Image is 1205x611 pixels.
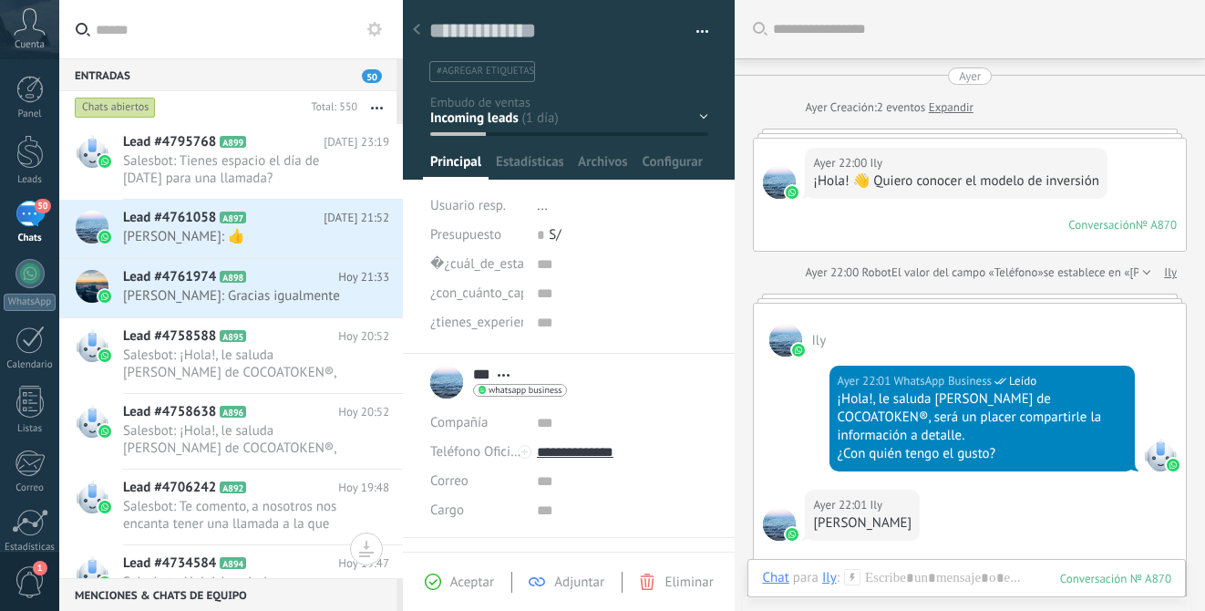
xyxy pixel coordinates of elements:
[59,318,403,393] a: Lead #4758588 A895 Hoy 20:52 Salesbot: ¡Hola!, le saluda [PERSON_NAME] de COCOATOKEN®, será un pl...
[1144,439,1177,471] span: WhatsApp Business
[98,425,111,438] img: waba.svg
[496,153,563,180] span: Estadísticas
[792,344,805,357] img: waba.svg
[33,561,47,575] span: 1
[763,508,796,541] span: Ily
[98,501,111,513] img: waba.svg
[430,279,523,308] div: ¿con_cuánto_capital_estás_considerando_invertir?�(opción_de_selección_única)
[838,445,1127,463] div: ¿Con quién tengo el gusto?
[430,472,469,490] span: Correo
[430,197,506,214] span: Usuario resp.
[430,316,861,329] span: ¿tienes_experiencia_previa_en_inversiones?�(opción_de_selección_única)
[1009,372,1036,390] span: Leído
[220,406,246,418] span: A896
[220,271,246,283] span: A898
[430,308,523,337] div: ¿tienes_experiencia_previa_en_inversiones?�(opción_de_selección_única)
[554,574,604,591] span: Adjuntar
[123,574,355,608] span: Salesbot: ¡Hola!, le saluda [PERSON_NAME] de COCOATOKEN®, será un placer compartirle la informaci...
[338,403,389,421] span: Hoy 20:52
[430,286,898,300] span: ¿con_cuánto_capital_estás_considerando_invertir?�(opción_de_selección_única)
[430,438,523,467] button: Teléfono Oficina
[870,154,882,172] span: Ily
[123,133,216,151] span: Lead #4795768
[877,98,925,117] span: 2 eventos
[891,264,1044,282] span: El valor del campo «Teléfono»
[220,136,246,148] span: A899
[98,231,111,243] img: waba.svg
[123,554,216,573] span: Lead #4734584
[4,482,57,494] div: Correo
[437,65,534,78] span: #agregar etiquetas
[324,209,389,227] span: [DATE] 21:52
[123,268,216,286] span: Lead #4761974
[220,557,246,569] span: A894
[822,569,837,585] div: Ily
[870,496,882,514] span: Ily
[793,569,819,587] span: para
[813,154,870,172] div: Ayer 22:00
[549,226,561,243] span: S/
[430,409,523,438] div: Compañía
[304,98,357,117] div: Total: 550
[805,98,829,117] div: Ayer
[98,290,111,303] img: waba.svg
[430,226,501,243] span: Presupuesto
[805,264,861,282] div: Ayer 22:00
[59,200,403,258] a: Lead #4761058 A897 [DATE] 21:52 [PERSON_NAME]: 👍
[537,197,548,214] span: ...
[123,327,216,346] span: Lead #4758588
[837,569,839,587] span: :
[4,294,56,311] div: WhatsApp
[123,152,355,187] span: Salesbot: Tienes espacio el día de [DATE] para una llamada?
[338,327,389,346] span: Hoy 20:52
[123,228,355,245] span: [PERSON_NAME]: 👍
[430,153,481,180] span: Principal
[489,386,561,395] span: whatsapp business
[769,324,802,357] span: Ily
[123,498,355,533] span: Salesbot: Te comento, a nosotros nos encanta tener una llamada a la que llamamos de "Reconocimien...
[430,503,464,517] span: Cargo
[59,578,397,611] div: Menciones & Chats de equipo
[1167,459,1179,471] img: waba.svg
[838,390,1127,445] div: ¡Hola!, le saluda [PERSON_NAME] de COCOATOKEN®, será un placer compartirle la información a detalle.
[430,467,469,496] button: Correo
[338,479,389,497] span: Hoy 19:48
[430,192,523,221] div: Usuario resp.
[338,554,389,573] span: Hoy 19:47
[430,250,523,279] div: �¿cuál_de_estas_opciones_describe_mejor_tu_perfil_financiero_actual?�(opción_de_selección_única)
[813,496,870,514] div: Ayer 22:01
[1060,571,1171,586] div: 870
[430,496,523,525] div: Cargo
[59,58,397,91] div: Entradas
[4,174,57,186] div: Leads
[123,287,355,305] span: [PERSON_NAME]: Gracias igualmente
[324,133,389,151] span: [DATE] 23:19
[35,199,50,213] span: 50
[75,97,156,119] div: Chats abiertos
[59,259,403,317] a: Lead #4761974 A898 Hoy 21:33 [PERSON_NAME]: Gracias igualmente
[430,257,1023,271] span: �¿cuál_de_estas_opciones_describe_mejor_tu_perfil_financiero_actual?�(opción_de_selección_única)
[929,98,973,117] a: Expandir
[220,482,246,493] span: A892
[861,264,891,280] span: Robot
[643,153,703,180] span: Configurar
[59,394,403,469] a: Lead #4758638 A896 Hoy 20:52 Salesbot: ¡Hola!, le saluda [PERSON_NAME] de COCOATOKEN®, será un pl...
[4,109,57,120] div: Panel
[450,574,494,591] span: Aceptar
[664,574,713,591] span: Eliminar
[98,155,111,168] img: waba.svg
[959,67,981,85] div: Ayer
[786,528,798,541] img: waba.svg
[838,372,894,390] div: Ayer 22:01
[763,166,796,199] span: Ily
[4,423,57,435] div: Listas
[811,332,826,349] span: Ily
[123,347,355,381] span: Salesbot: ¡Hola!, le saluda [PERSON_NAME] de COCOATOKEN®, será un placer compartirle la informaci...
[59,124,403,199] a: Lead #4795768 A899 [DATE] 23:19 Salesbot: Tienes espacio el día de [DATE] para una llamada?
[1068,217,1136,233] div: Conversación
[4,359,57,371] div: Calendario
[98,349,111,362] img: waba.svg
[123,479,216,497] span: Lead #4706242
[786,186,798,199] img: waba.svg
[813,172,1098,191] div: ¡Hola! 👋 Quiero conocer el modelo de inversión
